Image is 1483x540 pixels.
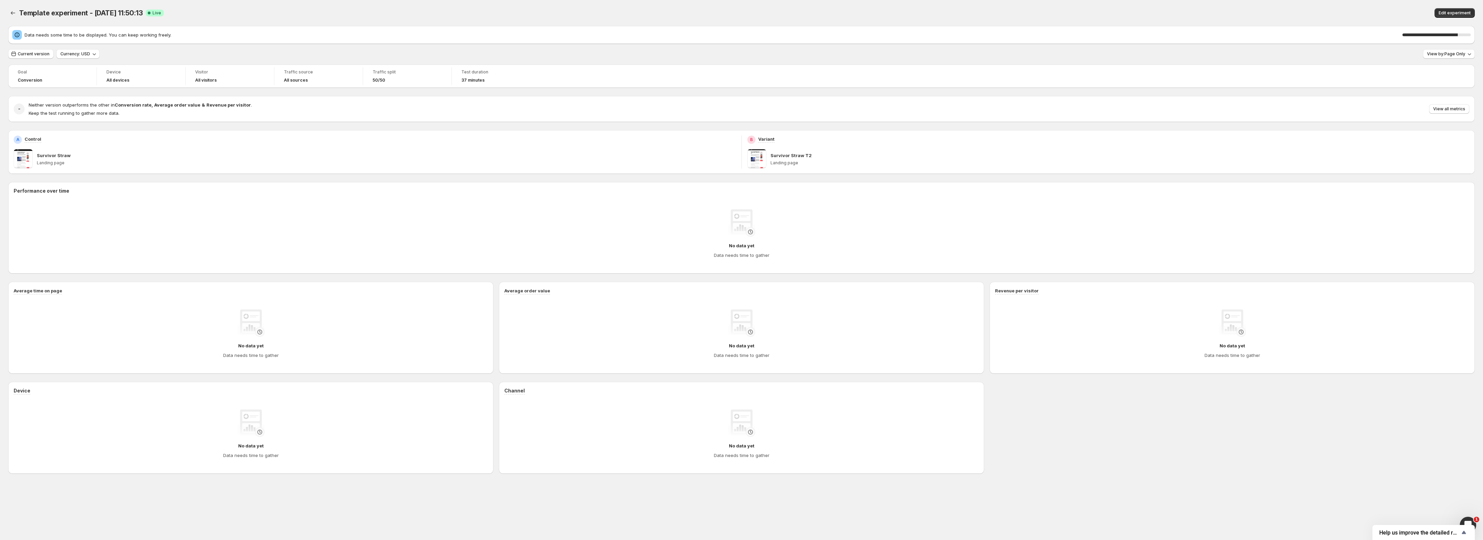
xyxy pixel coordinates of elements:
[29,102,252,108] span: Neither version outperforms the other in .
[18,51,49,57] span: Current version
[284,78,308,83] h4: All sources
[1379,529,1460,536] span: Help us improve the detailed report for A/B campaigns
[14,149,33,168] img: Survivor Straw
[714,352,769,359] h4: Data needs time to gather
[1435,8,1475,18] button: Edit experiment
[206,102,251,108] strong: Revenue per visitor
[461,78,485,83] span: 37 minutes
[37,152,71,159] p: Survivor Straw
[19,9,143,17] span: Template experiment - [DATE] 11:50:13
[154,102,200,108] strong: Average order value
[284,69,353,84] a: Traffic sourceAll sources
[504,287,550,294] h3: Average order value
[1429,104,1469,114] button: View all metrics
[14,287,62,294] h3: Average time on page
[714,252,769,259] h4: Data needs time to gather
[56,49,100,59] button: Currency: USD
[1439,10,1471,16] span: Edit experiment
[106,78,129,83] h4: All devices
[1474,517,1479,522] span: 1
[714,452,769,459] h4: Data needs time to gather
[153,10,161,16] span: Live
[202,102,205,108] strong: &
[995,287,1039,294] h3: Revenue per visitor
[747,149,766,168] img: Survivor Straw T2
[18,106,20,112] h2: -
[8,49,54,59] button: Current version
[728,410,755,437] img: No data yet
[195,69,264,84] a: VisitorAll visitors
[729,342,754,349] h4: No data yet
[373,69,442,75] span: Traffic split
[25,31,1402,38] span: Data needs some time to be displayed. You can keep working freely.
[771,160,1470,166] p: Landing page
[237,410,264,437] img: No data yet
[504,387,525,394] h3: Channel
[60,51,90,57] span: Currency: USD
[1427,51,1465,57] span: View by: Page Only
[18,78,42,83] span: Conversion
[106,69,176,84] a: DeviceAll devices
[195,69,264,75] span: Visitor
[238,342,264,349] h4: No data yet
[750,137,753,142] h2: B
[14,387,30,394] h3: Device
[1460,517,1476,533] iframe: Intercom live chat
[373,78,385,83] span: 50/50
[1219,309,1246,337] img: No data yet
[8,8,18,18] button: Back
[729,242,754,249] h4: No data yet
[16,137,19,142] h2: A
[238,442,264,449] h4: No data yet
[37,160,736,166] p: Landing page
[758,136,775,142] p: Variant
[1220,342,1245,349] h4: No data yet
[223,452,279,459] h4: Data needs time to gather
[771,152,812,159] p: Survivor Straw T2
[152,102,153,108] strong: ,
[1423,49,1475,59] button: View by:Page Only
[115,102,152,108] strong: Conversion rate
[373,69,442,84] a: Traffic split50/50
[1379,528,1468,537] button: Show survey - Help us improve the detailed report for A/B campaigns
[1205,352,1260,359] h4: Data needs time to gather
[461,69,531,84] a: Test duration37 minutes
[284,69,353,75] span: Traffic source
[18,69,87,75] span: Goal
[461,69,531,75] span: Test duration
[195,78,217,83] h4: All visitors
[25,136,41,142] p: Control
[223,352,279,359] h4: Data needs time to gather
[29,110,119,116] span: Keep the test running to gather more data.
[728,209,755,237] img: No data yet
[106,69,176,75] span: Device
[728,309,755,337] img: No data yet
[237,309,264,337] img: No data yet
[14,188,1469,194] h2: Performance over time
[18,69,87,84] a: GoalConversion
[1433,106,1465,112] span: View all metrics
[729,442,754,449] h4: No data yet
